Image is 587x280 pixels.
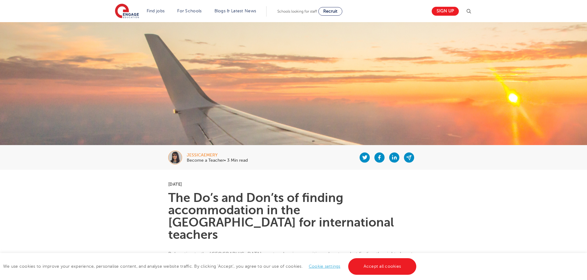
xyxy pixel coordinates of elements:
[214,9,256,13] a: Blogs & Latest News
[177,9,202,13] a: For Schools
[309,264,340,269] a: Cookie settings
[168,182,419,186] p: [DATE]
[432,7,459,16] a: Sign up
[277,9,317,14] span: Schools looking for staff
[3,264,418,269] span: We use cookies to improve your experience, personalise content, and analyse website traffic. By c...
[187,153,248,157] div: jessicaemery
[348,258,417,275] a: Accept all cookies
[187,158,248,163] p: Become a Teacher• 3 Min read
[147,9,165,13] a: Find jobs
[323,9,337,14] span: Recruit
[115,4,139,19] img: Engage Education
[318,7,342,16] a: Recruit
[168,192,419,241] h1: The Do’s and Don’ts of finding accommodation in the [GEOGRAPHIC_DATA] for international teachers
